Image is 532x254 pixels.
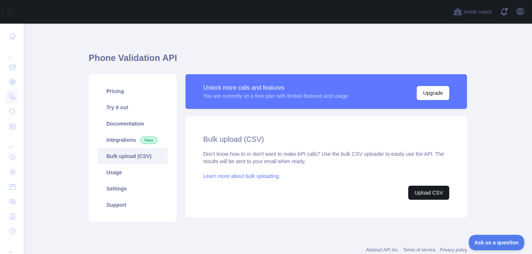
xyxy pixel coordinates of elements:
[98,132,168,148] a: Integrations New
[6,44,18,59] div: ...
[366,247,399,253] a: Abstract API Inc.
[98,197,168,213] a: Support
[440,247,467,253] a: Privacy policy
[98,148,168,164] a: Bulk upload (CSV)
[98,164,168,181] a: Usage
[98,99,168,116] a: Try it out
[203,134,449,144] h2: Bulk upload (CSV)
[98,181,168,197] a: Settings
[98,116,168,132] a: Documentation
[203,92,348,100] div: You are currently on a free plan with limited features and usage
[408,186,449,200] button: Upload CSV
[469,235,525,250] iframe: Toggle Customer Support
[140,137,157,144] span: New
[98,83,168,99] a: Pricing
[203,173,279,179] a: Learn more about bulk uploading
[6,239,18,254] div: ...
[203,150,449,200] div: Don't know how to or don't want to make API calls? Use the bulk CSV uploader to easily use the AP...
[203,83,348,92] div: Unlock more calls and features
[452,6,494,18] button: Invite users
[89,52,467,70] h1: Phone Validation API
[6,134,18,149] div: ...
[464,8,492,16] span: Invite users
[417,86,449,100] button: Upgrade
[403,247,435,253] a: Terms of service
